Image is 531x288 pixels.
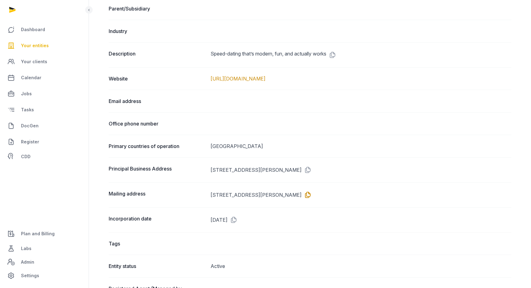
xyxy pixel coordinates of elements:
dt: Mailing address [109,190,206,200]
dt: Entity status [109,262,206,270]
dt: Tags [109,240,206,247]
a: Admin [5,256,84,268]
dt: Description [109,50,206,60]
span: Your entities [21,42,49,49]
a: Plan and Billing [5,226,84,241]
span: Labs [21,245,31,252]
span: Dashboard [21,26,45,33]
a: Jobs [5,86,84,101]
span: Settings [21,272,39,279]
a: Dashboard [5,22,84,37]
a: DocGen [5,118,84,133]
a: Your clients [5,54,84,69]
dd: Active [211,262,511,270]
span: Your clients [21,58,47,65]
span: Tasks [21,106,34,113]
a: Calendar [5,70,84,85]
a: [URL][DOMAIN_NAME] [211,76,265,82]
dd: Speed-dating that’s modern, fun, and actually works [211,50,511,60]
a: Tasks [5,102,84,117]
dd: [DATE] [211,215,511,225]
span: CDD [21,153,31,160]
dt: Primary countries of operation [109,142,206,150]
span: Jobs [21,90,32,97]
dd: [STREET_ADDRESS][PERSON_NAME] [211,165,511,175]
dt: Incorporation date [109,215,206,225]
dt: Industry [109,27,206,35]
span: Admin [21,258,34,266]
span: DocGen [21,122,39,130]
span: Calendar [21,74,41,81]
dd: [STREET_ADDRESS][PERSON_NAME] [211,190,511,200]
a: Register [5,134,84,149]
dt: Parent/Subsidiary [109,5,206,12]
dd: [GEOGRAPHIC_DATA] [211,142,511,150]
dt: Website [109,75,206,82]
span: Register [21,138,39,146]
dt: Email address [109,97,206,105]
a: Labs [5,241,84,256]
dt: Principal Business Address [109,165,206,175]
a: Settings [5,268,84,283]
a: CDD [5,150,84,163]
dt: Office phone number [109,120,206,127]
span: Plan and Billing [21,230,55,237]
a: Your entities [5,38,84,53]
